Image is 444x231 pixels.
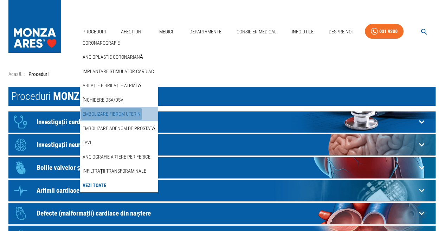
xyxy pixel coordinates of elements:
[8,111,436,133] div: IconInvestigații cardiologie
[53,90,111,102] span: MONZA ARES
[80,135,158,150] div: TAVI
[289,25,316,39] a: Info Utile
[365,24,404,39] a: 031 9300
[37,141,416,148] p: Investigații neurologie
[81,123,157,134] a: Embolizare adenom de prostată
[80,107,158,121] div: Embolizare fibrom uterin
[80,178,158,193] div: Vezi Toate
[37,118,416,126] p: Investigații cardiologie
[326,25,355,39] a: Despre Noi
[81,94,125,106] a: Închidere DSA/DSV
[234,25,279,39] a: Consilier Medical
[80,36,158,193] nav: secondary mailbox folders
[8,180,436,201] div: IconAritmii cardiace
[10,157,31,178] div: Icon
[81,180,108,191] a: Vezi Toate
[37,164,416,171] p: Bolile valvelor și ale vaselor inimii
[81,151,152,163] a: Angiografie artere periferice
[8,70,436,78] nav: breadcrumb
[80,64,158,79] div: Implantare stimulator cardiac
[8,134,436,155] div: IconInvestigații neurologie
[155,25,177,39] a: Medici
[81,80,143,91] a: Ablație fibrilație atrială
[37,210,416,217] p: Defecte (malformații) cardiace din naștere
[10,203,31,224] div: Icon
[80,150,158,164] div: Angiografie artere periferice
[8,87,436,106] h1: Proceduri
[80,121,158,136] div: Embolizare adenom de prostată
[81,108,142,120] a: Embolizare fibrom uterin
[118,25,146,39] a: Afecțiuni
[24,70,26,78] li: ›
[80,50,158,64] div: Angioplastie coronariană
[81,137,92,148] a: TAVI
[10,180,31,201] div: Icon
[28,70,49,78] p: Proceduri
[187,25,224,39] a: Departamente
[37,187,416,194] p: Aritmii cardiace
[80,93,158,107] div: Închidere DSA/DSV
[80,36,158,50] div: Coronarografie
[81,51,144,63] a: Angioplastie coronariană
[80,25,109,39] a: Proceduri
[81,66,155,77] a: Implantare stimulator cardiac
[10,111,31,133] div: Icon
[80,164,158,178] div: Infiltrații transforaminale
[80,78,158,93] div: Ablație fibrilație atrială
[8,203,436,224] div: IconDefecte (malformații) cardiace din naștere
[81,165,148,177] a: Infiltrații transforaminale
[8,71,21,77] a: Acasă
[379,27,398,36] div: 031 9300
[81,37,121,49] a: Coronarografie
[8,157,436,178] div: IconBolile valvelor și ale vaselor inimii
[10,134,31,155] div: Icon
